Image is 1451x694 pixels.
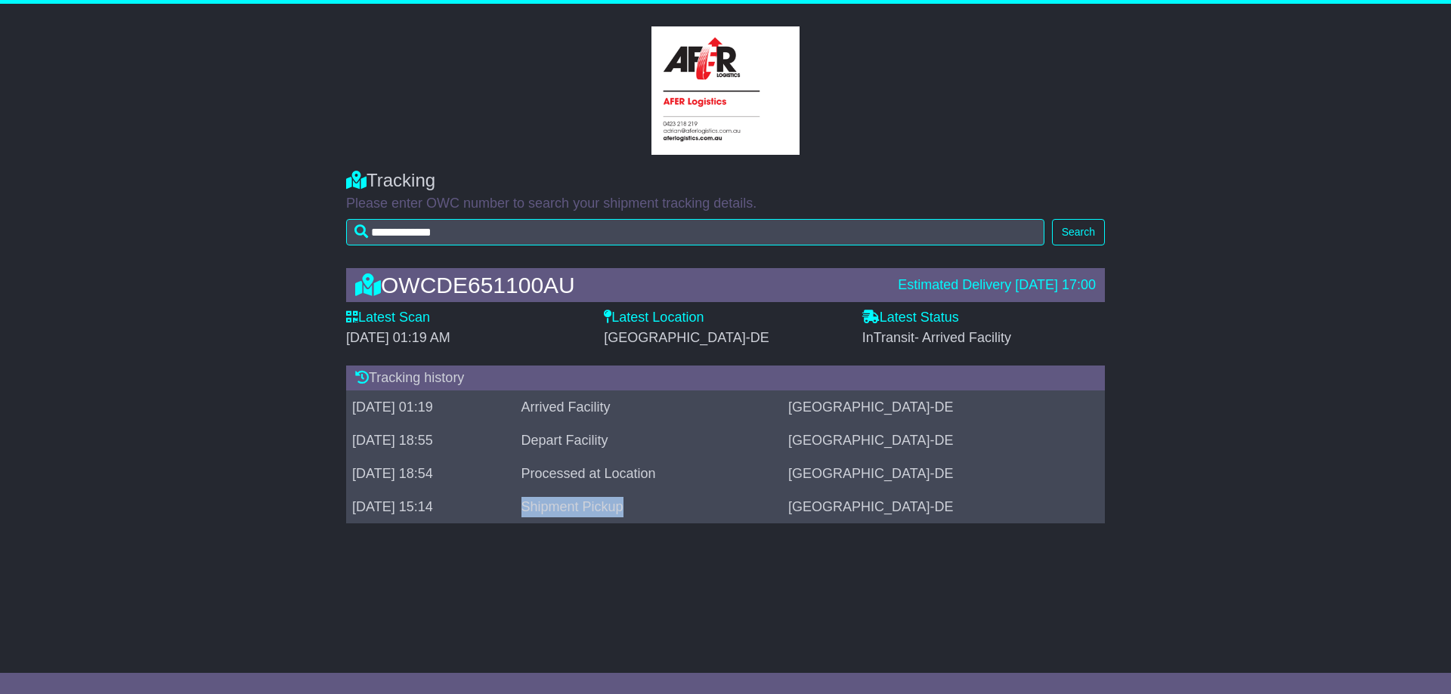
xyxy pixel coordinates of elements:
[862,330,1011,345] span: InTransit
[1052,219,1105,245] button: Search
[346,310,430,326] label: Latest Scan
[782,458,1105,491] td: [GEOGRAPHIC_DATA]-DE
[346,196,1105,212] p: Please enter OWC number to search your shipment tracking details.
[346,366,1105,391] div: Tracking history
[346,391,515,424] td: [DATE] 01:19
[515,424,783,458] td: Depart Facility
[782,491,1105,524] td: [GEOGRAPHIC_DATA]-DE
[898,277,1096,294] div: Estimated Delivery [DATE] 17:00
[346,330,450,345] span: [DATE] 01:19 AM
[515,458,783,491] td: Processed at Location
[346,170,1105,192] div: Tracking
[782,424,1105,458] td: [GEOGRAPHIC_DATA]-DE
[346,491,515,524] td: [DATE] 15:14
[346,424,515,458] td: [DATE] 18:55
[515,391,783,424] td: Arrived Facility
[348,273,890,298] div: OWCDE651100AU
[782,391,1105,424] td: [GEOGRAPHIC_DATA]-DE
[346,458,515,491] td: [DATE] 18:54
[862,310,959,326] label: Latest Status
[604,310,704,326] label: Latest Location
[651,26,799,155] img: GetCustomerLogo
[914,330,1011,345] span: - Arrived Facility
[604,330,769,345] span: [GEOGRAPHIC_DATA]-DE
[515,491,783,524] td: Shipment Pickup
